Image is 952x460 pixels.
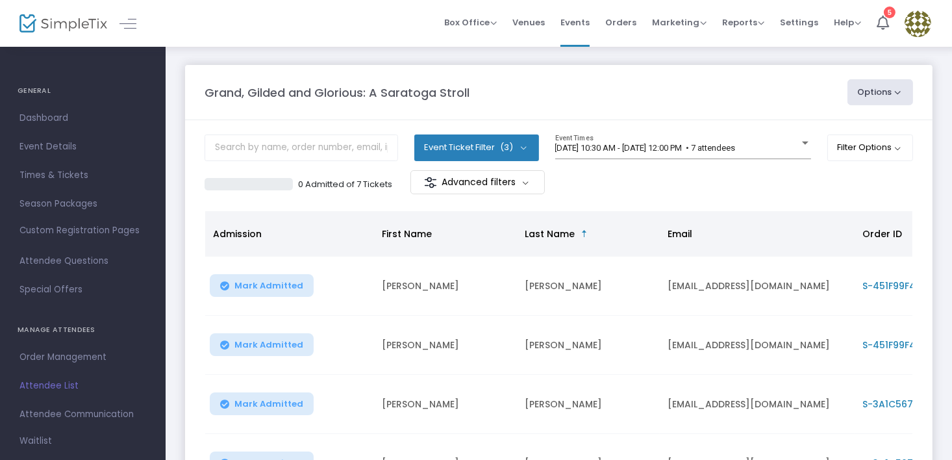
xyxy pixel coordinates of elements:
span: Order Management [19,349,146,366]
td: [PERSON_NAME] [517,375,660,434]
img: filter [424,176,437,189]
span: Mark Admitted [234,281,303,291]
span: Email [668,227,692,240]
span: Times & Tickets [19,167,146,184]
button: Mark Admitted [210,392,314,415]
td: [PERSON_NAME] [374,375,517,434]
span: Custom Registration Pages [19,224,140,237]
m-panel-title: Grand, Gilded and Glorious: A Saratoga Stroll [205,84,470,101]
span: Box Office [444,16,497,29]
span: Help [834,16,861,29]
span: First Name [382,227,432,240]
span: Reports [722,16,764,29]
span: Settings [780,6,818,39]
h4: MANAGE ATTENDEES [18,317,148,343]
td: [PERSON_NAME] [374,257,517,316]
p: 0 Admitted of 7 Tickets [298,178,392,191]
button: Filter Options [827,134,914,160]
span: Orders [605,6,636,39]
input: Search by name, order number, email, ip address [205,134,398,161]
span: Mark Admitted [234,399,303,409]
span: Waitlist [19,435,52,448]
span: Order ID [862,227,902,240]
span: Mark Admitted [234,340,303,350]
button: Options [847,79,914,105]
m-button: Advanced filters [410,170,545,194]
span: Attendee Questions [19,253,146,270]
span: Sortable [579,229,590,239]
span: (3) [500,142,513,153]
span: Attendee Communication [19,406,146,423]
button: Event Ticket Filter(3) [414,134,539,160]
span: Marketing [652,16,707,29]
td: [PERSON_NAME] [517,316,660,375]
span: Admission [213,227,262,240]
button: Mark Admitted [210,333,314,356]
span: Special Offers [19,281,146,298]
td: [PERSON_NAME] [374,316,517,375]
span: Venues [512,6,545,39]
span: Events [560,6,590,39]
span: Event Details [19,138,146,155]
span: Season Packages [19,196,146,212]
span: Dashboard [19,110,146,127]
h4: GENERAL [18,78,148,104]
span: Attendee List [19,377,146,394]
td: [EMAIL_ADDRESS][DOMAIN_NAME] [660,316,855,375]
span: [DATE] 10:30 AM - [DATE] 12:00 PM • 7 attendees [555,143,736,153]
td: [EMAIL_ADDRESS][DOMAIN_NAME] [660,257,855,316]
span: S-451F99F4-9 [862,279,927,292]
span: S-3A1C5672-6 [862,398,930,411]
span: S-451F99F4-9 [862,339,927,351]
div: 5 [884,6,896,18]
td: [EMAIL_ADDRESS][DOMAIN_NAME] [660,375,855,434]
span: Last Name [525,227,575,240]
button: Mark Admitted [210,274,314,297]
td: [PERSON_NAME] [517,257,660,316]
